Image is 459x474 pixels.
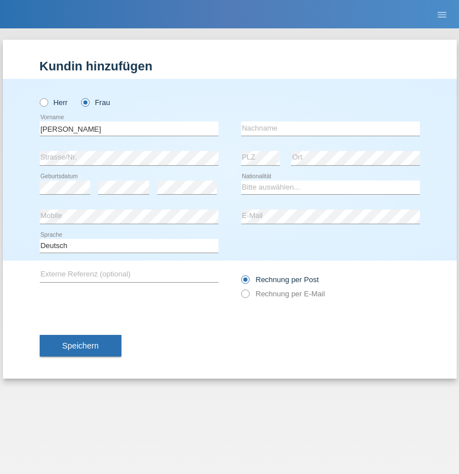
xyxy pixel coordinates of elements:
[436,9,448,20] i: menu
[40,98,68,107] label: Herr
[241,290,325,298] label: Rechnung per E-Mail
[241,290,249,304] input: Rechnung per E-Mail
[40,59,420,73] h1: Kundin hinzufügen
[241,275,319,284] label: Rechnung per Post
[40,335,121,356] button: Speichern
[431,11,453,18] a: menu
[81,98,110,107] label: Frau
[40,98,47,106] input: Herr
[62,341,99,350] span: Speichern
[81,98,89,106] input: Frau
[241,275,249,290] input: Rechnung per Post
